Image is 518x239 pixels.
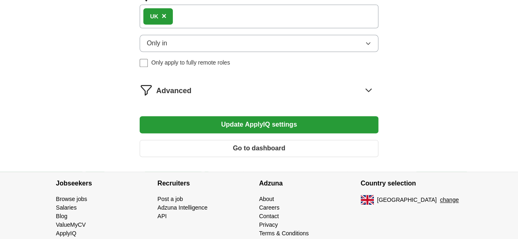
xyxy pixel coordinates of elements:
[377,196,437,204] span: [GEOGRAPHIC_DATA]
[259,204,280,211] a: Careers
[140,35,378,52] button: Only in
[162,10,167,22] button: ×
[56,221,86,228] a: ValueMyCV
[162,11,167,20] span: ×
[140,59,148,67] input: Only apply to fully remote roles
[440,196,459,204] button: change
[361,195,374,205] img: UK flag
[140,83,153,96] img: filter
[147,38,167,48] span: Only in
[259,221,278,228] a: Privacy
[140,116,378,133] button: Update ApplyIQ settings
[158,204,208,211] a: Adzuna Intelligence
[259,196,274,202] a: About
[56,196,87,202] a: Browse jobs
[361,172,462,195] h4: Country selection
[140,140,378,157] button: Go to dashboard
[151,58,230,67] span: Only apply to fully remote roles
[56,213,68,219] a: Blog
[158,213,167,219] a: API
[150,12,158,21] div: UK
[259,230,309,237] a: Terms & Conditions
[259,213,279,219] a: Contact
[56,204,77,211] a: Salaries
[56,230,77,237] a: ApplyIQ
[158,196,183,202] a: Post a job
[156,85,191,96] span: Advanced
